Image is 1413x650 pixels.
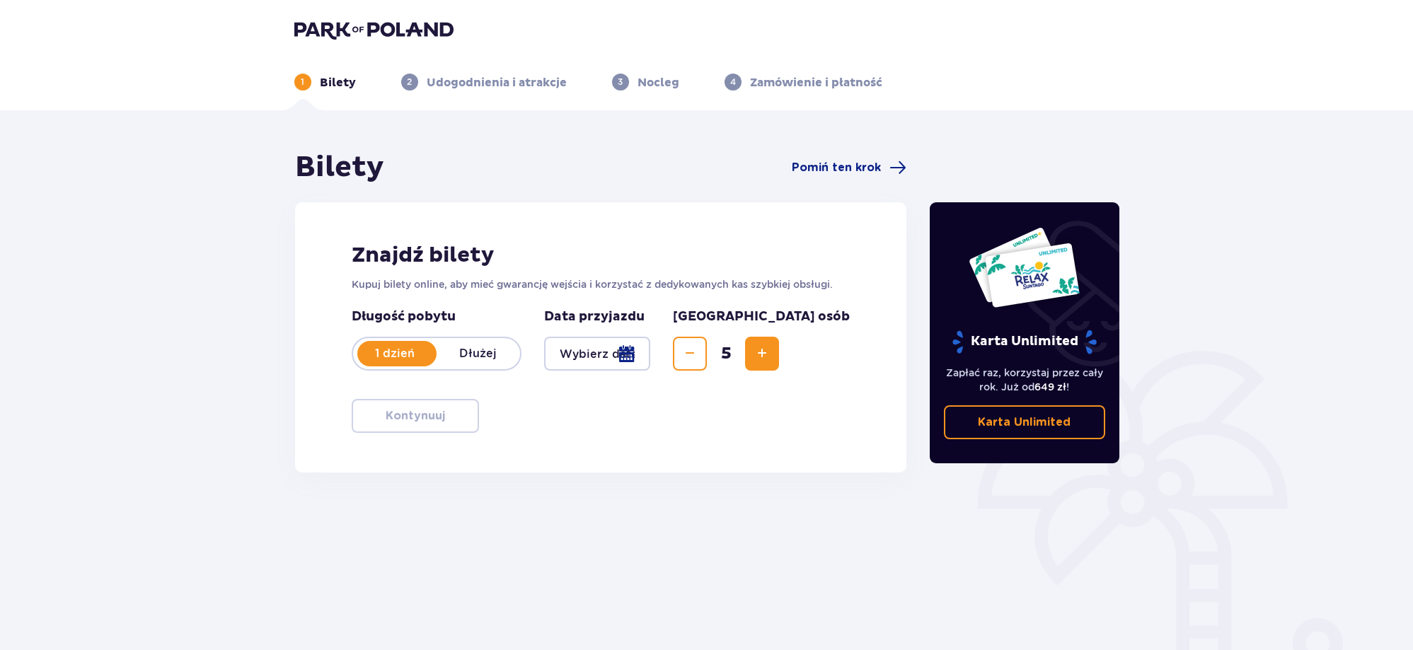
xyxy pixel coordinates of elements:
[978,414,1071,430] p: Karta Unlimited
[427,75,567,91] p: Udogodnienia i atrakcje
[437,346,520,361] p: Dłużej
[352,242,850,269] h2: Znajdź bilety
[792,159,906,176] a: Pomiń ten krok
[673,337,707,371] button: Decrease
[295,150,384,185] h1: Bilety
[352,308,521,325] p: Długość pobytu
[407,76,412,88] p: 2
[353,346,437,361] p: 1 dzień
[352,399,479,433] button: Kontynuuj
[618,76,623,88] p: 3
[944,366,1105,394] p: Zapłać raz, korzystaj przez cały rok. Już od !
[638,75,679,91] p: Nocleg
[710,343,742,364] span: 5
[673,308,850,325] p: [GEOGRAPHIC_DATA] osób
[386,408,445,424] p: Kontynuuj
[944,405,1105,439] a: Karta Unlimited
[352,277,850,291] p: Kupuj bilety online, aby mieć gwarancję wejścia i korzystać z dedykowanych kas szybkiej obsługi.
[294,20,454,40] img: Park of Poland logo
[544,308,645,325] p: Data przyjazdu
[792,160,881,175] span: Pomiń ten krok
[750,75,882,91] p: Zamówienie i płatność
[1034,381,1066,393] span: 649 zł
[301,76,304,88] p: 1
[745,337,779,371] button: Increase
[730,76,736,88] p: 4
[951,330,1098,354] p: Karta Unlimited
[320,75,356,91] p: Bilety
